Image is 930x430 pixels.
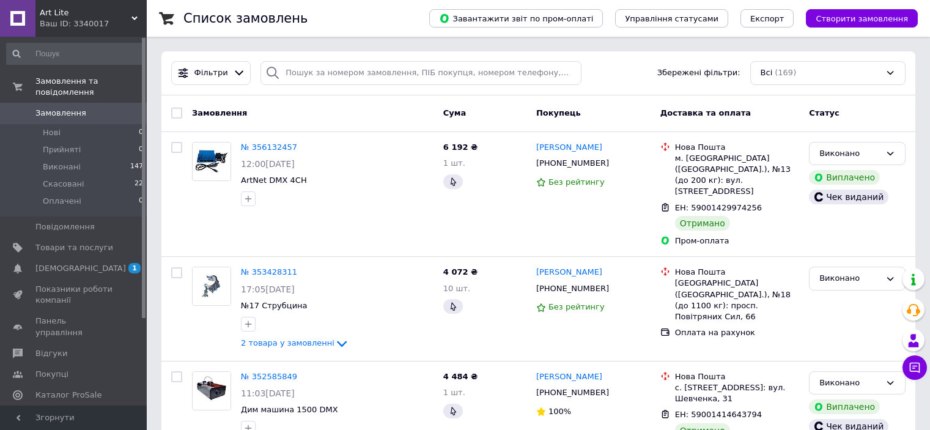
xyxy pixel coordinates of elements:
[241,284,295,294] span: 17:05[DATE]
[675,216,730,231] div: Отримано
[675,410,762,419] span: ЕН: 59001414643794
[241,159,295,169] span: 12:00[DATE]
[675,278,799,322] div: [GEOGRAPHIC_DATA] ([GEOGRAPHIC_DATA].), №18 (до 1100 кг): просп. Повітряних Сил, 66
[192,371,231,410] a: Фото товару
[534,385,611,401] div: [PHONE_NUMBER]
[675,153,799,198] div: м. [GEOGRAPHIC_DATA] ([GEOGRAPHIC_DATA].), №13 (до 200 кг): вул. [STREET_ADDRESS]
[241,372,297,381] a: № 352585849
[809,108,840,117] span: Статус
[193,143,231,180] img: Фото товару
[128,263,141,273] span: 1
[443,388,465,397] span: 1 шт.
[657,67,740,79] span: Збережені фільтри:
[241,267,297,276] a: № 353428311
[740,9,794,28] button: Експорт
[241,338,334,347] span: 2 товара у замовленні
[443,267,478,276] span: 4 072 ₴
[192,267,231,306] a: Фото товару
[43,161,81,172] span: Виконані
[260,61,581,85] input: Пошук за номером замовлення, ПІБ покупця, номером телефону, Email, номером накладної
[43,144,81,155] span: Прийняті
[534,155,611,171] div: [PHONE_NUMBER]
[130,161,143,172] span: 147
[902,355,927,380] button: Чат з покупцем
[819,147,880,160] div: Виконано
[548,177,605,187] span: Без рейтингу
[40,7,131,18] span: Art Lite
[775,68,796,77] span: (169)
[35,316,113,338] span: Панель управління
[794,13,918,23] a: Створити замовлення
[625,14,718,23] span: Управління статусами
[183,11,308,26] h1: Список замовлень
[443,143,478,152] span: 6 192 ₴
[548,302,605,311] span: Без рейтингу
[536,108,581,117] span: Покупець
[241,143,297,152] a: № 356132457
[241,388,295,398] span: 11:03[DATE]
[193,267,231,305] img: Фото товару
[6,43,144,65] input: Пошук
[675,371,799,382] div: Нова Пошта
[443,372,478,381] span: 4 484 ₴
[675,142,799,153] div: Нова Пошта
[443,158,465,168] span: 1 шт.
[35,108,86,119] span: Замовлення
[35,242,113,253] span: Товари та послуги
[192,108,247,117] span: Замовлення
[194,67,228,79] span: Фільтри
[675,203,762,212] span: ЕН: 59001429974256
[241,338,349,347] a: 2 товара у замовленні
[536,267,602,278] a: [PERSON_NAME]
[536,371,602,383] a: [PERSON_NAME]
[806,9,918,28] button: Створити замовлення
[35,76,147,98] span: Замовлення та повідомлення
[809,170,880,185] div: Виплачено
[615,9,728,28] button: Управління статусами
[241,176,307,185] a: ArtNet DMX 4CH
[35,284,113,306] span: Показники роботи компанії
[192,142,231,181] a: Фото товару
[35,390,101,401] span: Каталог ProSale
[675,382,799,404] div: с. [STREET_ADDRESS]: вул. Шевченка, 31
[40,18,147,29] div: Ваш ID: 3340017
[761,67,773,79] span: Всі
[809,190,888,204] div: Чек виданий
[241,405,338,414] a: Дим машина 1500 DMX
[443,284,470,293] span: 10 шт.
[819,272,880,285] div: Виконано
[135,179,143,190] span: 22
[35,221,95,232] span: Повідомлення
[43,179,84,190] span: Скасовані
[439,13,593,24] span: Завантажити звіт по пром-оплаті
[43,196,81,207] span: Оплачені
[139,196,143,207] span: 0
[536,142,602,154] a: [PERSON_NAME]
[675,235,799,247] div: Пром-оплата
[43,127,61,138] span: Нові
[548,407,571,416] span: 100%
[443,108,466,117] span: Cума
[809,399,880,414] div: Виплачено
[193,372,231,410] img: Фото товару
[429,9,603,28] button: Завантажити звіт по пром-оплаті
[819,377,880,390] div: Виконано
[139,127,143,138] span: 0
[750,14,784,23] span: Експорт
[35,348,67,359] span: Відгуки
[139,144,143,155] span: 0
[675,327,799,338] div: Оплата на рахунок
[35,369,68,380] span: Покупці
[816,14,908,23] span: Створити замовлення
[534,281,611,297] div: [PHONE_NUMBER]
[675,267,799,278] div: Нова Пошта
[660,108,751,117] span: Доставка та оплата
[35,263,126,274] span: [DEMOGRAPHIC_DATA]
[241,301,308,310] a: №17 Струбцина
